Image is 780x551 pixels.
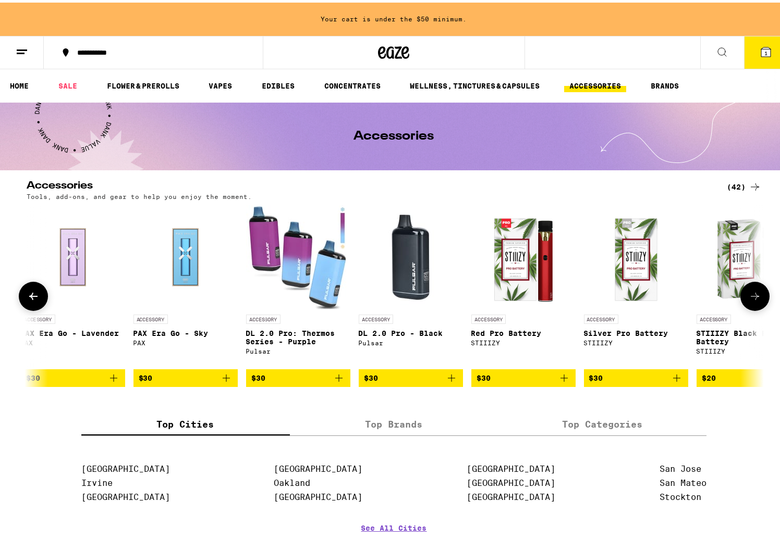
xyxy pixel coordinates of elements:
span: 1 [764,47,767,54]
a: Irvine [81,475,113,485]
img: Pulsar - DL 2.0 Pro - Black [359,203,463,307]
span: $20 [702,371,716,380]
a: [GEOGRAPHIC_DATA] [274,461,363,471]
a: HOME [5,77,34,90]
p: Red Pro Battery [471,327,576,335]
img: STIIIZY - Silver Pro Battery [584,203,688,307]
p: PAX Era Go - Sky [133,327,238,335]
button: Add to bag [584,367,688,384]
p: ACCESSORY [133,312,168,321]
button: Add to bag [21,367,125,384]
h1: Accessories [354,128,434,140]
a: [GEOGRAPHIC_DATA] [467,461,555,471]
a: Oakland [274,475,311,485]
img: STIIIZY - Red Pro Battery [471,203,576,307]
a: Open page for PAX Era Go - Sky from PAX [133,203,238,367]
a: FLOWER & PREROLLS [102,77,185,90]
h2: Accessories [27,178,710,191]
div: tabs [81,410,707,433]
div: Pulsar [359,337,463,344]
p: PAX Era Go - Lavender [21,327,125,335]
label: Top Categories [498,410,706,433]
button: Add to bag [246,367,350,384]
p: Silver Pro Battery [584,327,688,335]
a: ACCESSORIES [564,77,626,90]
a: CONCENTRATES [319,77,386,90]
a: BRANDS [645,77,684,90]
p: Tools, add-ons, and gear to help you enjoy the moment. [27,191,252,197]
a: [GEOGRAPHIC_DATA] [467,475,555,485]
a: Open page for Silver Pro Battery from STIIIZY [584,203,688,367]
a: VAPES [203,77,237,90]
span: Hi. Need any help? [6,7,75,16]
div: PAX [133,337,238,344]
button: Add to bag [359,367,463,384]
span: $30 [589,371,603,380]
div: PAX [21,337,125,344]
span: $30 [251,371,265,380]
a: Open page for DL 2.0 Pro - Black from Pulsar [359,203,463,367]
a: San Jose [660,461,701,471]
a: WELLNESS, TINCTURES & CAPSULES [405,77,545,90]
img: PAX - PAX Era Go - Sky [133,203,238,307]
a: San Mateo [660,475,706,485]
span: $30 [364,371,378,380]
a: Open page for Red Pro Battery from STIIIZY [471,203,576,367]
a: [GEOGRAPHIC_DATA] [81,461,170,471]
p: ACCESSORY [21,312,55,321]
a: (42) [727,178,761,191]
button: Add to bag [471,367,576,384]
p: ACCESSORY [359,312,393,321]
p: DL 2.0 Pro: Thermos Series - Purple [246,327,350,343]
span: $30 [26,371,40,380]
label: Top Brands [290,410,498,433]
a: EDIBLES [257,77,300,90]
p: ACCESSORY [584,312,618,321]
div: Pulsar [246,345,350,352]
p: DL 2.0 Pro - Black [359,327,463,335]
p: ACCESSORY [246,312,281,321]
button: Add to bag [133,367,238,384]
span: $30 [139,371,153,380]
span: $30 [477,371,491,380]
a: [GEOGRAPHIC_DATA] [467,490,555,499]
a: Stockton [660,490,701,499]
a: Open page for DL 2.0 Pro: Thermos Series - Purple from Pulsar [246,203,350,367]
label: Top Cities [81,410,290,433]
a: SALE [53,77,82,90]
a: Open page for PAX Era Go - Lavender from PAX [21,203,125,367]
p: ACCESSORY [471,312,506,321]
div: STIIIZY [471,337,576,344]
p: ACCESSORY [697,312,731,321]
a: [GEOGRAPHIC_DATA] [274,490,363,499]
img: Pulsar - DL 2.0 Pro: Thermos Series - Purple [246,203,350,307]
a: [GEOGRAPHIC_DATA] [81,490,170,499]
div: STIIIZY [584,337,688,344]
img: PAX - PAX Era Go - Lavender [21,203,125,307]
